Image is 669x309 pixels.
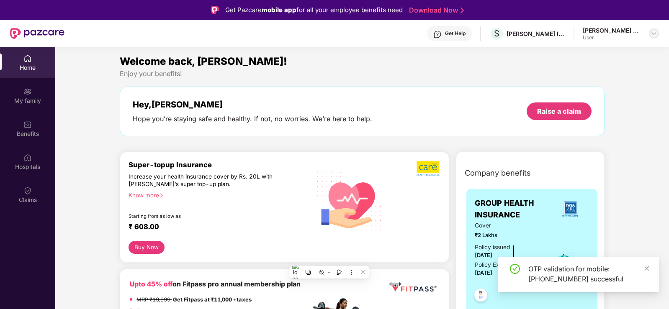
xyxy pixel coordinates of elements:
div: Get Help [445,30,466,37]
span: GROUP HEALTH INSURANCE [475,197,551,221]
b: on Fitpass pro annual membership plan [130,280,301,288]
div: Increase your health insurance cover by Rs. 20L with [PERSON_NAME]’s super top-up plan. [129,173,274,188]
div: User [583,34,641,41]
img: svg+xml;base64,PHN2ZyBpZD0iRHJvcGRvd24tMzJ4MzIiIHhtbG5zPSJodHRwOi8vd3d3LnczLm9yZy8yMDAwL3N2ZyIgd2... [651,30,657,37]
img: svg+xml;base64,PHN2ZyBpZD0iSG9zcGl0YWxzIiB4bWxucz0iaHR0cDovL3d3dy53My5vcmcvMjAwMC9zdmciIHdpZHRoPS... [23,153,32,162]
img: New Pazcare Logo [10,28,64,39]
div: [PERSON_NAME] INOTEC LIMITED [507,30,565,38]
strong: Get Fitpass at ₹11,000 +taxes [173,296,252,303]
span: Cover [475,221,539,230]
span: right [159,193,164,198]
div: Super-topup Insurance [129,161,310,169]
img: svg+xml;base64,PHN2ZyB3aWR0aD0iMjAiIGhlaWdodD0iMjAiIHZpZXdCb3g9IjAgMCAyMCAyMCIgZmlsbD0ibm9uZSIgeG... [23,87,32,96]
a: Download Now [409,6,461,15]
del: MRP ₹19,999, [136,296,172,303]
div: Policy Expiry [475,260,509,270]
div: [PERSON_NAME] Pagi [583,26,641,34]
b: Upto 45% off [130,280,172,288]
img: icon [550,251,577,279]
img: svg+xml;base64,PHN2ZyBpZD0iQmVuZWZpdHMiIHhtbG5zPSJodHRwOi8vd3d3LnczLm9yZy8yMDAwL3N2ZyIgd2lkdGg9Ij... [23,120,32,129]
div: Hope you’re staying safe and healthy. If not, no worries. We’re here to help. [133,115,372,123]
img: svg+xml;base64,PHN2ZyBpZD0iSG9tZSIgeG1sbnM9Imh0dHA6Ly93d3cudzMub3JnLzIwMDAvc3ZnIiB3aWR0aD0iMjAiIG... [23,54,32,63]
img: b5dec4f62d2307b9de63beb79f102df3.png [417,161,440,176]
span: [DATE] [475,270,492,276]
div: Get Pazcare for all your employee benefits need [225,5,403,15]
img: Logo [211,6,219,14]
div: Know more [129,192,305,197]
span: close [644,266,650,271]
img: svg+xml;base64,PHN2ZyB4bWxucz0iaHR0cDovL3d3dy53My5vcmcvMjAwMC9zdmciIHhtbG5zOnhsaW5rPSJodHRwOi8vd3... [311,161,389,240]
button: Buy Now [129,241,164,254]
img: insurerLogo [559,198,582,220]
span: check-circle [510,264,520,274]
div: OTP validation for mobile: [PHONE_NUMBER] successful [528,264,649,284]
span: [DATE] [475,252,492,258]
span: ₹2 Lakhs [475,231,539,240]
span: Company benefits [465,167,531,179]
span: Welcome back, [PERSON_NAME]! [120,55,287,67]
img: fppp.png [388,279,438,295]
div: ₹ 608.00 [129,222,302,232]
div: Starting from as low as [129,213,275,219]
img: svg+xml;base64,PHN2ZyBpZD0iSGVscC0zMngzMiIgeG1sbnM9Imh0dHA6Ly93d3cudzMub3JnLzIwMDAvc3ZnIiB3aWR0aD... [433,30,442,38]
strong: mobile app [262,6,296,14]
img: Stroke [461,6,464,15]
img: svg+xml;base64,PHN2ZyBpZD0iQ2xhaW0iIHhtbG5zPSJodHRwOi8vd3d3LnczLm9yZy8yMDAwL3N2ZyIgd2lkdGg9IjIwIi... [23,186,32,195]
span: S [494,28,499,38]
img: svg+xml;base64,PHN2ZyB4bWxucz0iaHR0cDovL3d3dy53My5vcmcvMjAwMC9zdmciIHdpZHRoPSI0OC45NDMiIGhlaWdodD... [471,286,491,306]
div: Raise a claim [537,107,581,116]
div: Hey, [PERSON_NAME] [133,100,372,110]
div: Policy issued [475,243,510,252]
div: Enjoy your benefits! [120,69,604,78]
